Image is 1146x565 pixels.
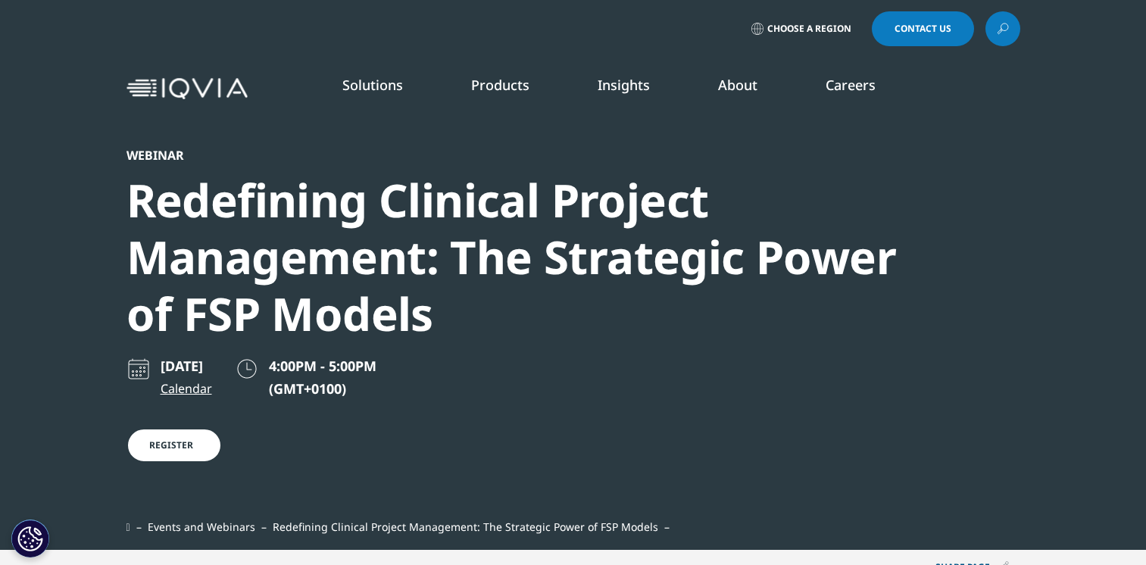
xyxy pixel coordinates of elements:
a: Events and Webinars [148,520,255,534]
img: calendar [126,357,151,381]
a: Calendar [161,379,212,398]
span: Contact Us [895,24,951,33]
div: Redefining Clinical Project Management: The Strategic Power of FSP Models [126,172,938,342]
span: Choose a Region [767,23,851,35]
nav: Primary [254,53,1020,124]
img: IQVIA Healthcare Information Technology and Pharma Clinical Research Company [126,78,248,100]
p: (GMT+0100) [269,379,376,398]
span: Redefining Clinical Project Management: The Strategic Power of FSP Models [273,520,658,534]
a: Solutions [342,76,403,94]
a: Register [126,428,222,463]
a: Products [471,76,529,94]
button: Cookies Settings [11,520,49,557]
a: Contact Us [872,11,974,46]
div: Webinar [126,148,938,163]
a: Careers [826,76,876,94]
img: clock [235,357,259,381]
a: About [718,76,757,94]
p: [DATE] [161,357,212,375]
a: Insights [598,76,650,94]
span: 4:00PM - 5:00PM [269,357,376,375]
